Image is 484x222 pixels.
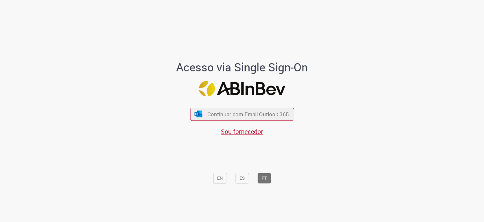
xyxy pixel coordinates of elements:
[190,108,294,121] button: ícone Azure/Microsoft 360 Continuar com Email Outlook 365
[257,173,271,184] button: PT
[199,81,285,97] img: Logo ABInBev
[155,61,330,74] h1: Acesso via Single Sign-On
[213,173,227,184] button: EN
[207,111,289,118] span: Continuar com Email Outlook 365
[235,173,249,184] button: ES
[221,127,263,136] a: Sou fornecedor
[194,111,203,117] img: ícone Azure/Microsoft 360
